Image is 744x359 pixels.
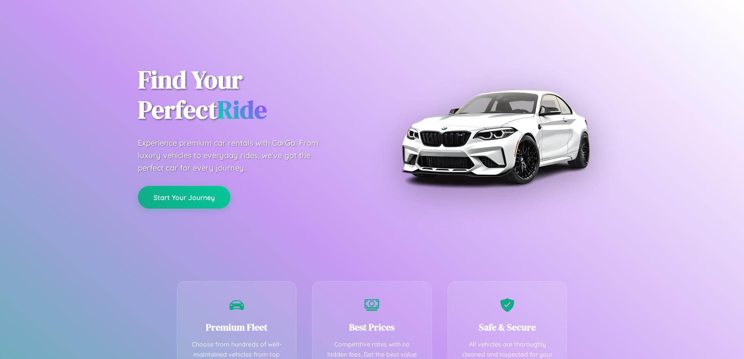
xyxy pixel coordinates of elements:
[460,321,555,334] h3: Safe & Secure
[189,321,285,334] h3: Premium Fleet
[324,321,420,334] h3: Best Prices
[138,186,230,209] button: Start Your Journey
[217,93,267,127] span: Ride
[398,39,593,234] img: Premium BMW car rental vehicle
[138,137,333,174] p: Experience premium car rentals with CarGo. From luxury vehicles to everyday rides, we've got the ...
[138,65,360,125] h1: Find Your Perfect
